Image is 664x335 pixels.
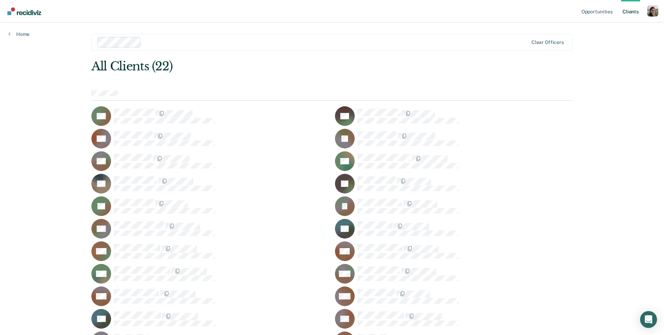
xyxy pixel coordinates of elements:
[8,31,30,37] a: Home
[91,59,476,74] div: All Clients (22)
[640,311,657,328] div: Open Intercom Messenger
[647,5,658,17] button: Profile dropdown button
[531,39,564,45] div: Clear officers
[7,7,41,15] img: Recidiviz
